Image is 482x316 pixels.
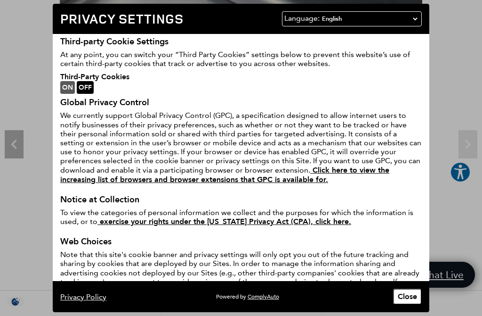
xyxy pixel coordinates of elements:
[60,50,422,68] div: At any point, you can switch your “Third Party Cookies” settings below to prevent this website’s ...
[60,72,129,82] span: Third-Party Cookies
[60,12,184,25] h3: Privacy Settings
[60,81,75,94] label: On
[284,15,320,22] div: Language:
[60,238,422,246] div: Web Choices
[60,99,422,107] div: Global Privacy Control
[77,81,94,94] label: Off
[393,289,422,305] button: Close Button
[53,192,429,234] div: Notice at Collection
[216,294,279,299] div: Powered by
[60,196,422,204] div: Notice at Collection
[80,85,87,92] input: Off
[53,95,429,192] div: Global Privacy Control
[64,85,71,92] input: On
[60,111,422,184] div: We currently support Global Privacy Control (GPC), a specification designed to allow internet use...
[60,292,106,301] a: Privacy Policy
[53,34,429,95] div: Third-party Cookie Settings
[53,234,429,303] div: Web Choices
[248,293,279,300] a: ComplyAuto
[60,208,422,226] div: To view the categories of personal information we collect and the purposes for which the informat...
[97,216,351,227] a: exercise your rights under the [US_STATE] Privacy Act (CPA), click here.
[60,38,422,46] div: Third-party Cookie Settings
[60,250,422,296] div: Note that this site's cookie banner and privacy settings will only opt you out of the future trac...
[320,14,419,24] select: Language Select
[60,165,389,185] a: Click here to view the increasing list of browsers and browser extensions that GPC is available for.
